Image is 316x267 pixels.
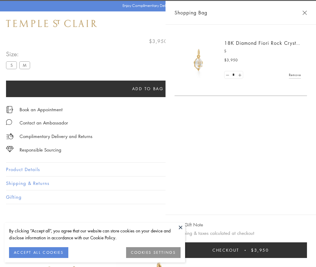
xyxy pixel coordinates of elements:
[6,106,13,113] img: icon_appointment.svg
[126,247,181,258] button: COOKIES SETTINGS
[122,3,191,9] p: Enjoy Complimentary Delivery & Returns
[19,61,30,69] label: M
[212,247,239,253] span: Checkout
[237,71,243,79] a: Set quantity to 2
[6,81,290,97] button: Add to bag
[132,85,164,92] span: Add to bag
[289,72,301,78] a: Remove
[6,133,14,140] img: icon_delivery.svg
[175,221,203,229] button: Add Gift Note
[6,61,17,69] label: S
[224,48,301,54] p: S
[6,49,33,59] span: Size:
[6,119,12,125] img: MessageIcon-01_2.svg
[251,247,269,253] span: $3,950
[225,71,231,79] a: Set quantity to 0
[20,146,61,154] div: Responsible Sourcing
[6,163,310,176] button: Product Details
[9,227,181,241] div: By clicking “Accept all”, you agree that our website can store cookies on your device and disclos...
[20,106,63,113] a: Book an Appointment
[20,133,92,140] p: Complimentary Delivery and Returns
[149,37,167,45] span: $3,950
[175,242,307,258] button: Checkout $3,950
[224,57,238,63] span: $3,950
[6,20,97,27] img: Temple St. Clair
[9,247,68,258] button: ACCEPT ALL COOKIES
[6,146,14,152] img: icon_sourcing.svg
[6,176,310,190] button: Shipping & Returns
[20,119,68,127] div: Contact an Ambassador
[175,9,207,17] span: Shopping Bag
[6,190,310,204] button: Gifting
[175,229,307,237] p: Shipping & taxes calculated at checkout
[302,11,307,15] button: Close Shopping Bag
[181,42,217,78] img: P51889-E11FIORI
